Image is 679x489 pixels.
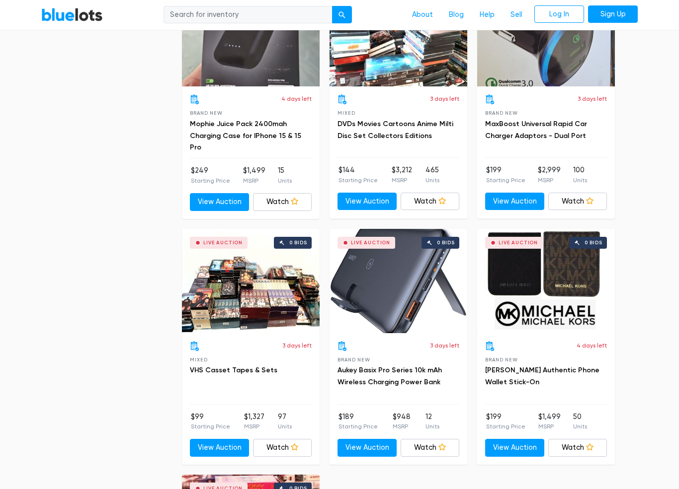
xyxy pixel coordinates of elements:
[393,422,411,431] p: MSRP
[538,165,561,185] li: $2,999
[392,176,412,185] p: MSRP
[190,366,277,374] a: VHS Casset Tapes & Sets
[425,412,439,431] li: 12
[548,193,607,210] a: Watch
[164,6,333,24] input: Search for inventory
[190,439,249,457] a: View Auction
[338,366,442,386] a: Aukey Basix Pro Series 10k mAh Wireless Charging Power Bank
[573,176,587,185] p: Units
[425,165,439,185] li: 465
[338,120,453,140] a: DVDs Movies Cartoons Anime Milti Disc Set Collectors Editions
[253,193,312,211] a: Watch
[573,412,587,431] li: 50
[339,165,378,185] li: $144
[486,412,525,431] li: $199
[203,240,243,245] div: Live Auction
[338,110,355,116] span: Mixed
[588,5,638,23] a: Sign Up
[339,422,378,431] p: Starting Price
[573,422,587,431] p: Units
[338,193,397,210] a: View Auction
[190,357,207,362] span: Mixed
[578,94,607,103] p: 3 days left
[338,357,370,362] span: Brand New
[289,240,307,245] div: 0 bids
[401,439,460,457] a: Watch
[282,341,312,350] p: 3 days left
[41,7,103,22] a: BlueLots
[339,412,378,431] li: $189
[486,165,525,185] li: $199
[485,357,517,362] span: Brand New
[585,240,602,245] div: 0 bids
[281,94,312,103] p: 4 days left
[577,341,607,350] p: 4 days left
[243,165,265,185] li: $1,499
[278,165,292,185] li: 15
[392,165,412,185] li: $3,212
[573,165,587,185] li: 100
[486,422,525,431] p: Starting Price
[330,229,467,333] a: Live Auction 0 bids
[548,439,607,457] a: Watch
[538,176,561,185] p: MSRP
[437,240,455,245] div: 0 bids
[182,229,320,333] a: Live Auction 0 bids
[190,120,301,152] a: Mophie Juice Pack 2400mah Charging Case for IPhone 15 & 15 Pro
[486,176,525,185] p: Starting Price
[485,120,587,140] a: MaxBoost Universal Rapid Car Charger Adaptors - Dual Port
[393,412,411,431] li: $948
[534,5,584,23] a: Log In
[472,5,503,24] a: Help
[425,422,439,431] p: Units
[430,94,459,103] p: 3 days left
[278,176,292,185] p: Units
[499,240,538,245] div: Live Auction
[503,5,530,24] a: Sell
[244,412,264,431] li: $1,327
[243,176,265,185] p: MSRP
[191,165,230,185] li: $249
[190,110,222,116] span: Brand New
[338,439,397,457] a: View Auction
[191,176,230,185] p: Starting Price
[441,5,472,24] a: Blog
[190,193,249,211] a: View Auction
[278,422,292,431] p: Units
[404,5,441,24] a: About
[351,240,390,245] div: Live Auction
[485,366,599,386] a: [PERSON_NAME] Authentic Phone Wallet Stick-On
[401,193,460,210] a: Watch
[538,422,561,431] p: MSRP
[244,422,264,431] p: MSRP
[538,412,561,431] li: $1,499
[485,110,517,116] span: Brand New
[191,422,230,431] p: Starting Price
[485,193,544,210] a: View Auction
[253,439,312,457] a: Watch
[339,176,378,185] p: Starting Price
[477,229,615,333] a: Live Auction 0 bids
[278,412,292,431] li: 97
[430,341,459,350] p: 3 days left
[191,412,230,431] li: $99
[425,176,439,185] p: Units
[485,439,544,457] a: View Auction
